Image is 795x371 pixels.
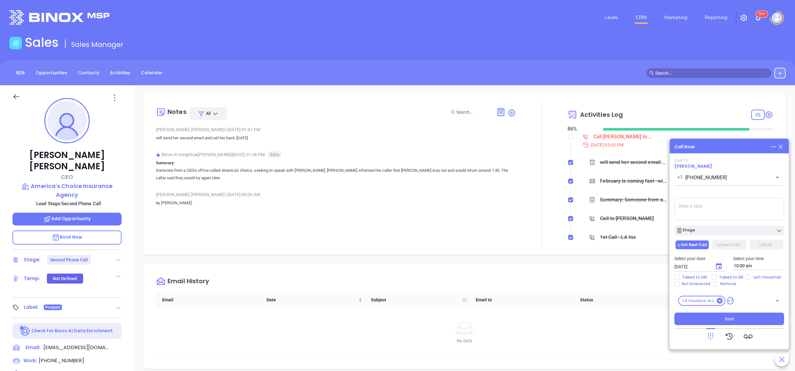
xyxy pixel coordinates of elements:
[71,40,123,49] span: Sales Manager
[756,11,768,17] sup: 100
[733,255,784,262] p: Select your time
[106,68,134,78] a: Activities
[12,182,122,199] a: America's Choice Insurance Agency
[12,150,122,172] p: [PERSON_NAME] [PERSON_NAME]
[580,111,623,118] span: Activities Log
[9,10,109,25] img: logo
[156,134,516,142] p: will send her second email and call her back [DATE]
[633,11,649,24] a: CRM
[25,35,59,50] h1: Sales
[685,174,764,181] input: Enter phone number or name
[674,144,695,150] div: Call Now
[26,344,40,352] span: Email:
[749,240,783,250] button: Book
[12,68,29,78] a: BDR
[24,303,39,312] div: Label:
[600,158,667,167] div: will send her second email and call her back [DATE]
[156,125,516,134] div: [PERSON_NAME] [PERSON_NAME] [DATE] 01:47 PM
[45,304,61,311] span: Prospect
[674,157,688,163] span: Call To
[226,192,227,197] span: |
[456,109,489,116] input: Search...
[602,11,621,24] a: Leads
[674,313,784,325] button: Save
[677,174,683,181] p: +1
[650,71,654,75] span: search
[267,296,357,303] span: Date
[679,281,713,286] span: Not Interested
[156,150,516,159] div: Binox AI Insights [PERSON_NAME] | [DATE] 01:46 PM
[676,227,695,234] div: Stage
[260,293,365,307] th: Date
[53,274,77,284] div: Not Defined
[600,195,667,205] div: Summary: Someone from a CEO's office called America's Choice, seeking to speak with [PERSON_NAME]...
[156,293,260,307] th: Email
[718,281,739,286] span: Remove
[593,132,653,141] div: Call [PERSON_NAME] to follow up
[717,275,746,280] span: Talked to GK
[674,225,784,235] button: Stage
[772,13,782,23] img: user
[156,199,516,207] p: by [PERSON_NAME].
[47,101,87,140] img: profile-user
[156,190,516,199] div: [PERSON_NAME] [PERSON_NAME] [DATE] 09:20 AM
[163,337,765,344] div: No data
[156,167,516,182] p: Someone from a CEO's office called America's Choice, seeking to speak with [PERSON_NAME]. [PERSON...
[12,173,122,181] p: CEO
[579,141,773,148] div: [DATE] 03:00 PM
[24,274,40,283] div: Temp:
[167,109,187,115] div: Notes
[773,173,782,182] button: Open
[268,151,281,158] span: Beta
[156,153,161,157] img: svg%3e
[674,264,710,270] input: MM/DD/YYYY
[712,260,725,273] button: Choose date, selected date is Oct 1, 2025
[371,296,459,303] span: Subject
[567,125,596,133] div: 86 %
[600,233,636,242] div: 1st Call - LA Ins
[226,127,227,132] span: |
[39,357,84,364] span: [PHONE_NUMBER]
[74,68,103,78] a: Contacts
[725,315,734,322] span: Save
[702,11,730,24] a: Reporting
[754,14,762,22] img: iconNotification
[31,328,113,334] p: Check for Binox AI Data Enrichment
[600,214,654,223] div: Call to [PERSON_NAME]
[751,275,783,280] span: Left Voicemail
[712,240,746,250] button: New Task
[167,278,209,286] div: Email History
[24,255,41,265] div: Stage:
[655,70,768,77] input: Search…
[195,152,197,157] span: ●
[19,325,30,336] img: Ai-Enrich-DaqCidB-.svg
[43,344,109,351] span: [EMAIL_ADDRESS][DOMAIN_NAME]
[50,255,88,265] div: Second Phone Call
[600,176,667,186] div: February is coming fast—will America's Choice Insurance Agency be compliant?
[574,293,678,307] th: Status
[727,297,733,304] span: +7
[23,357,37,364] span: Work:
[43,215,91,222] span: Add Opportunity
[16,200,122,208] p: Lead Stage: Second Phone Call
[773,296,782,305] button: Open
[740,14,747,22] img: iconSetting
[662,11,690,24] a: Marketing
[469,293,574,307] th: Email to
[156,161,175,165] b: Summary:
[206,110,211,116] span: All
[674,163,712,169] a: [PERSON_NAME]
[32,68,71,78] a: Opportunities
[679,275,709,280] span: Talked to DM
[678,296,725,306] div: LA Insurance ALL
[675,240,709,250] button: Set Next Call
[679,298,718,304] span: LA Insurance ALL
[52,234,82,240] span: Book Now
[137,68,166,78] a: Calendar
[674,255,726,262] p: Select your date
